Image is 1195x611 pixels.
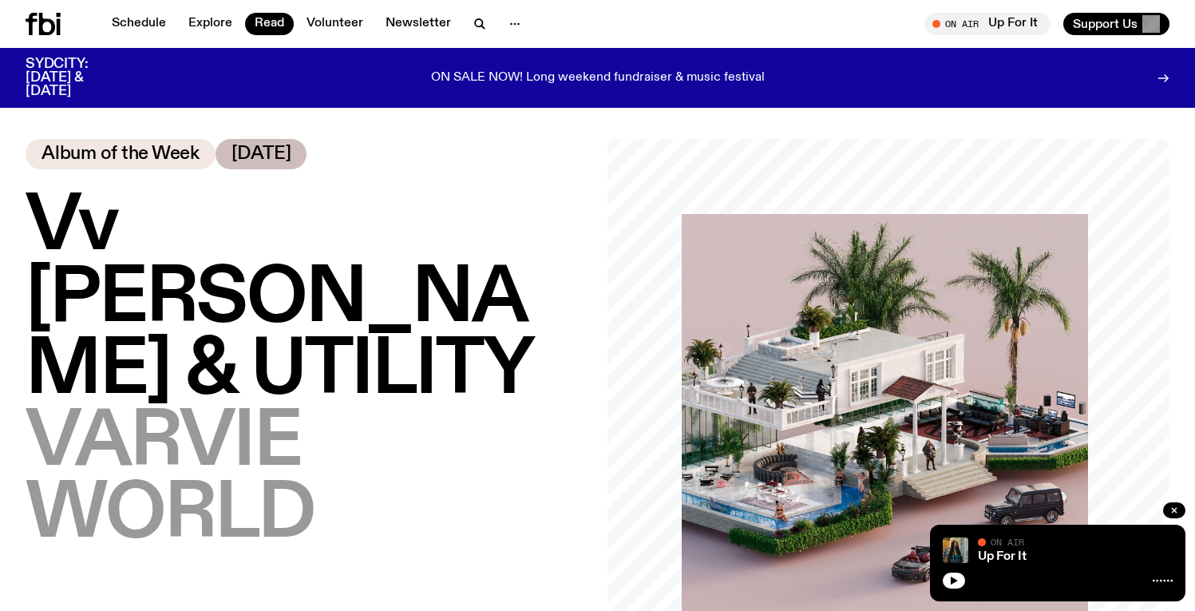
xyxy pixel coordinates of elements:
[991,537,1024,547] span: On Air
[42,145,200,163] span: Album of the Week
[978,550,1027,563] a: Up For It
[1063,13,1169,35] button: Support Us
[431,71,765,85] p: ON SALE NOW! Long weekend fundraiser & music festival
[297,13,373,35] a: Volunteer
[245,13,294,35] a: Read
[179,13,242,35] a: Explore
[26,58,128,98] h3: SYDCITY: [DATE] & [DATE]
[1073,17,1138,31] span: Support Us
[231,145,291,163] span: [DATE]
[26,403,314,555] span: VARVIE WORLD
[102,13,176,35] a: Schedule
[943,538,968,563] img: Ify - a Brown Skin girl with black braided twists, looking up to the side with her tongue stickin...
[26,188,533,411] span: Vv [PERSON_NAME] & UTILITY
[376,13,461,35] a: Newsletter
[924,13,1051,35] button: On AirUp For It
